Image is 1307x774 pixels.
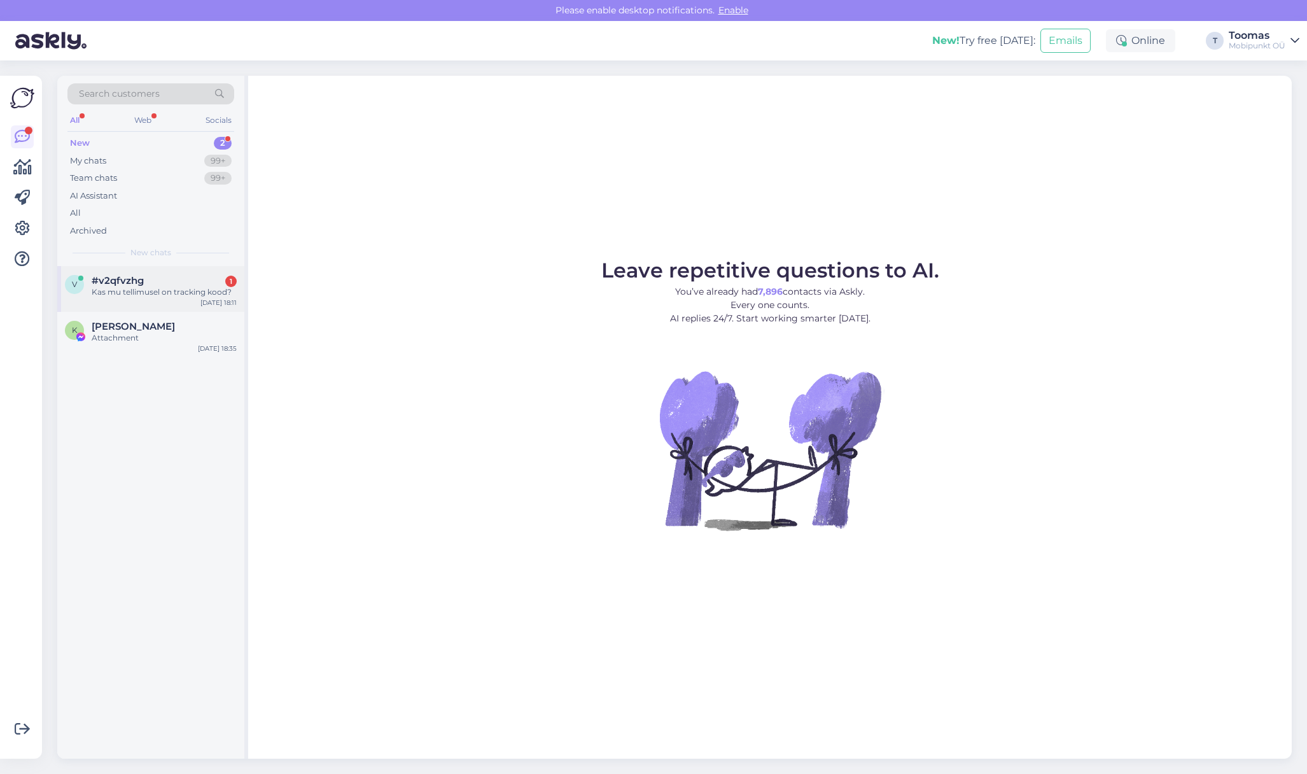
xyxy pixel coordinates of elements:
div: All [70,207,81,220]
button: Emails [1040,29,1091,53]
span: Leave repetitive questions to AI. [601,258,939,283]
div: Attachment [92,332,237,344]
div: AI Assistant [70,190,117,202]
span: Enable [715,4,752,16]
div: Kas mu tellimusel on tracking kood? [92,286,237,298]
span: Search customers [79,87,160,101]
b: New! [932,34,960,46]
div: All [67,112,82,129]
div: 99+ [204,155,232,167]
span: Kerli Ollie [92,321,175,332]
div: Online [1106,29,1175,52]
span: #v2qfvzhg [92,275,144,286]
div: [DATE] 18:11 [200,298,237,307]
div: Web [132,112,154,129]
div: Mobipunkt OÜ [1229,41,1285,51]
div: Team chats [70,172,117,185]
a: ToomasMobipunkt OÜ [1229,31,1299,51]
img: Askly Logo [10,86,34,110]
div: 99+ [204,172,232,185]
div: T [1206,32,1224,50]
div: My chats [70,155,106,167]
div: Socials [203,112,234,129]
div: New [70,137,90,150]
img: No Chat active [655,335,884,565]
span: K [72,325,78,335]
div: Archived [70,225,107,237]
p: You’ve already had contacts via Askly. Every one counts. AI replies 24/7. Start working smarter [... [601,285,939,325]
span: New chats [130,247,171,258]
b: 7,896 [758,286,783,297]
div: 2 [214,137,232,150]
span: v [72,279,77,289]
div: 1 [225,276,237,287]
div: Toomas [1229,31,1285,41]
div: [DATE] 18:35 [198,344,237,353]
div: Try free [DATE]: [932,33,1035,48]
